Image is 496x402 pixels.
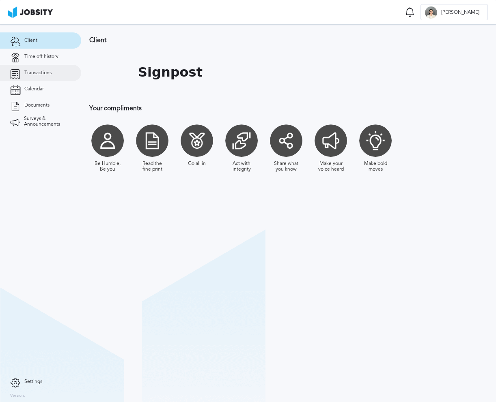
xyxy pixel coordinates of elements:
img: ab4bad089aa723f57921c736e9817d99.png [8,6,53,18]
label: Version: [10,393,25,398]
div: Share what you know [272,161,300,172]
span: Transactions [24,70,52,76]
h3: Client [89,36,488,44]
span: [PERSON_NAME] [437,10,483,15]
div: Read the fine print [138,161,166,172]
button: M[PERSON_NAME] [421,4,488,20]
span: Client [24,38,37,43]
span: Surveys & Announcements [24,116,71,127]
span: Time off history [24,54,58,60]
div: M [425,6,437,19]
span: Settings [24,379,42,385]
div: Make your voice heard [317,161,345,172]
span: Documents [24,103,50,108]
div: Make bold moves [361,161,390,172]
span: Calendar [24,86,44,92]
h1: Signpost [138,65,203,80]
div: Be Humble, Be you [93,161,122,172]
div: Act with integrity [227,161,256,172]
h3: Your compliments [89,105,488,112]
div: Go all in [188,161,206,167]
